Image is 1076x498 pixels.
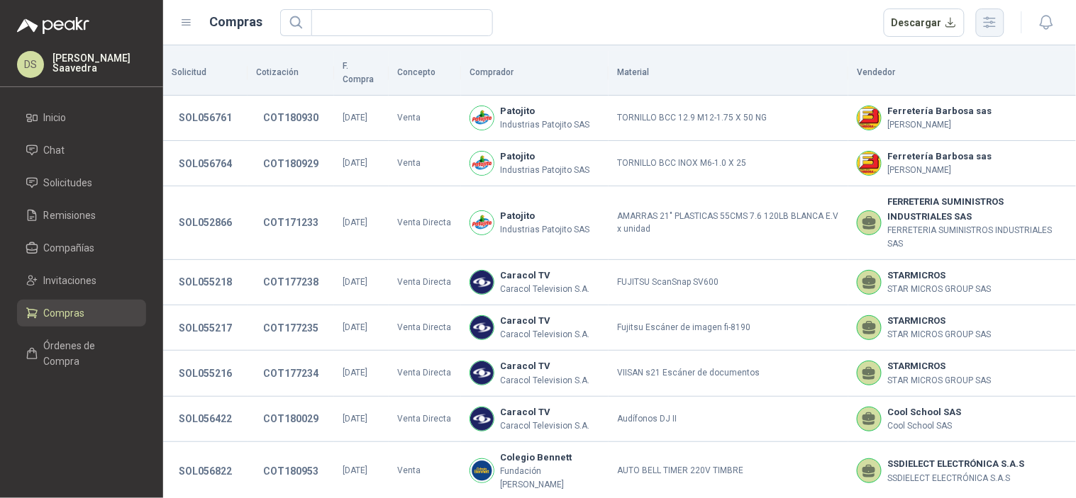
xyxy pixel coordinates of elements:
span: Solicitudes [44,175,93,191]
span: [DATE] [343,465,367,475]
button: SOL056764 [172,151,239,176]
b: STARMICROS [887,268,991,283]
a: Remisiones [17,202,146,229]
button: COT180953 [256,458,326,484]
td: Audífonos DJ II [609,397,848,442]
b: Caracol TV [500,314,589,328]
b: Cool School SAS [887,405,961,419]
td: FUJITSU ScanSnap SV600 [609,260,848,305]
img: Company Logo [470,407,494,431]
b: Ferretería Barbosa sas [887,104,992,118]
b: Patojito [500,149,589,164]
button: SOL052866 [172,210,239,235]
th: Material [609,51,848,96]
span: [DATE] [343,322,367,332]
p: SSDIELECT ELECTRÓNICA S.A.S [887,472,1024,485]
img: Company Logo [470,316,494,339]
th: Cotización [248,51,334,96]
span: [DATE] [343,158,367,168]
img: Company Logo [470,271,494,294]
p: Caracol Television S.A. [500,419,589,433]
a: Compras [17,300,146,327]
b: Ferretería Barbosa sas [887,149,992,164]
td: Venta Directa [389,186,461,260]
th: Vendedor [848,51,1076,96]
td: Venta [389,96,461,141]
span: [DATE] [343,414,367,424]
a: Chat [17,137,146,164]
b: Patojito [500,209,589,223]
b: SSDIELECT ELECTRÓNICA S.A.S [887,457,1024,471]
td: TORNILLO BCC 12.9 M12-1.75 X 50 NG [609,96,848,141]
td: Fujitsu Escáner de imagen fi-8190 [609,305,848,351]
b: FERRETERIA SUMINISTROS INDUSTRIALES SAS [887,195,1067,224]
button: COT177234 [256,361,326,386]
img: Company Logo [470,361,494,385]
button: COT180029 [256,406,326,431]
b: Caracol TV [500,268,589,283]
b: STARMICROS [887,314,991,328]
th: Concepto [389,51,461,96]
p: Industrias Patojito SAS [500,223,589,237]
td: Venta Directa [389,305,461,351]
p: Cool School SAS [887,419,961,433]
p: FERRETERIA SUMINISTROS INDUSTRIALES SAS [887,224,1067,251]
a: Invitaciones [17,267,146,294]
th: Solicitud [163,51,248,96]
div: DS [17,51,44,78]
a: Órdenes de Compra [17,332,146,375]
td: VIISAN s21 Escáner de documentos [609,351,848,396]
img: Company Logo [858,152,881,175]
b: Patojito [500,104,589,118]
span: Remisiones [44,208,96,223]
span: Compras [44,305,85,321]
img: Company Logo [470,106,494,130]
p: Caracol Television S.A. [500,374,589,387]
button: SOL055217 [172,315,239,341]
button: SOL056422 [172,406,239,431]
button: COT180929 [256,151,326,176]
span: Órdenes de Compra [44,338,133,369]
td: Venta Directa [389,397,461,442]
span: Inicio [44,110,67,125]
img: Company Logo [858,106,881,130]
span: [DATE] [343,113,367,123]
img: Company Logo [470,152,494,175]
td: Venta Directa [389,351,461,396]
th: F. Compra [334,51,389,96]
p: Caracol Television S.A. [500,283,589,296]
p: Fundación [PERSON_NAME] [500,465,600,492]
button: SOL056822 [172,458,239,484]
td: AMARRAS 21" PLASTICAS 55CMS 7.6 120LB BLANCA E.V x unidad [609,186,848,260]
td: Venta [389,141,461,186]
p: Industrias Patojito SAS [500,118,589,132]
button: COT177235 [256,315,326,341]
p: [PERSON_NAME] Saavedra [52,53,146,73]
span: [DATE] [343,277,367,287]
th: Comprador [461,51,609,96]
button: SOL056761 [172,105,239,130]
p: [PERSON_NAME] [887,164,992,177]
a: Solicitudes [17,169,146,196]
img: Company Logo [470,459,494,482]
p: STAR MICROS GROUP SAS [887,328,991,341]
p: Industrias Patojito SAS [500,164,589,177]
button: COT177238 [256,269,326,295]
span: Invitaciones [44,273,97,288]
p: [PERSON_NAME] [887,118,992,132]
a: Inicio [17,104,146,131]
span: Compañías [44,240,95,256]
h1: Compras [210,12,263,32]
p: STAR MICROS GROUP SAS [887,374,991,387]
button: SOL055216 [172,361,239,386]
span: Chat [44,142,65,158]
span: [DATE] [343,217,367,227]
b: Caracol TV [500,405,589,419]
p: Caracol Television S.A. [500,328,589,341]
button: COT180930 [256,105,326,130]
img: Company Logo [470,211,494,234]
span: [DATE] [343,368,367,378]
button: SOL055218 [172,269,239,295]
button: COT171233 [256,210,326,235]
img: Logo peakr [17,17,89,34]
